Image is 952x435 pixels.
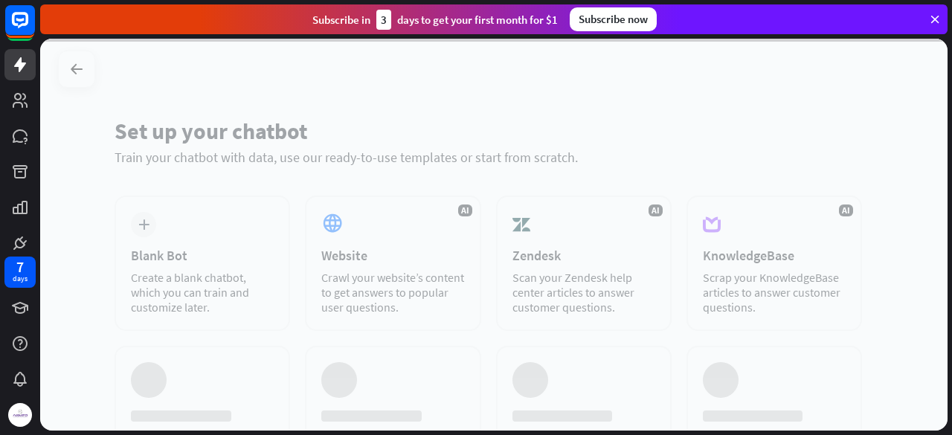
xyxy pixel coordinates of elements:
[376,10,391,30] div: 3
[4,257,36,288] a: 7 days
[13,274,28,284] div: days
[312,10,558,30] div: Subscribe in days to get your first month for $1
[570,7,657,31] div: Subscribe now
[16,260,24,274] div: 7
